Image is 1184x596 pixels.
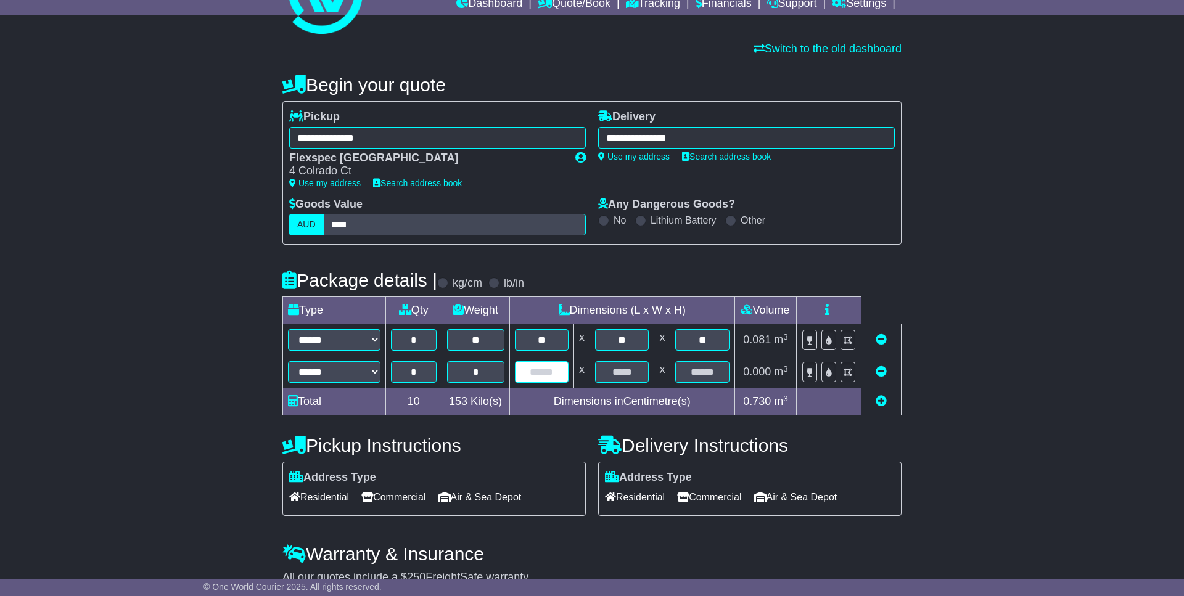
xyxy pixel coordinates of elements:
span: Air & Sea Depot [438,488,522,507]
span: 153 [449,395,467,407]
td: x [574,324,590,356]
h4: Pickup Instructions [282,435,586,455]
td: Volume [734,297,796,324]
a: Search address book [682,152,771,161]
a: Switch to the old dashboard [754,43,902,55]
label: Goods Value [289,198,363,211]
span: m [774,365,788,378]
div: Domain Overview [49,73,110,81]
span: 0.081 [743,333,771,346]
img: website_grey.svg [20,32,30,42]
span: Commercial [361,488,425,507]
div: All our quotes include a $ FreightSafe warranty. [282,571,902,584]
div: Flexspec [GEOGRAPHIC_DATA] [289,152,563,165]
a: Remove this item [876,365,887,378]
h4: Delivery Instructions [598,435,902,455]
span: Residential [605,488,665,507]
label: Delivery [598,110,656,124]
sup: 3 [783,332,788,341]
h4: Warranty & Insurance [282,544,902,564]
span: 0.000 [743,365,771,378]
div: Domain: [DOMAIN_NAME] [32,32,136,42]
td: Qty [386,297,442,324]
label: Other [741,214,765,226]
sup: 3 [783,364,788,374]
label: No [614,214,626,226]
td: x [654,356,670,388]
a: Remove this item [876,333,887,346]
td: x [654,324,670,356]
span: Air & Sea Depot [754,488,837,507]
span: m [774,333,788,346]
label: lb/in [504,277,524,290]
a: Add new item [876,395,887,407]
span: m [774,395,788,407]
div: Keywords by Traffic [138,73,203,81]
h4: Begin your quote [282,75,902,95]
td: Dimensions in Centimetre(s) [509,388,734,415]
a: Use my address [289,178,361,188]
div: v 4.0.25 [35,20,60,30]
a: Search address book [373,178,462,188]
label: Pickup [289,110,340,124]
img: tab_domain_overview_orange.svg [36,71,46,81]
span: Commercial [677,488,741,507]
td: Dimensions (L x W x H) [509,297,734,324]
span: 0.730 [743,395,771,407]
label: Any Dangerous Goods? [598,198,735,211]
label: Address Type [605,471,692,484]
a: Use my address [598,152,670,161]
label: AUD [289,214,324,235]
span: 250 [407,571,425,583]
label: Lithium Battery [651,214,717,226]
td: Type [283,297,386,324]
td: Total [283,388,386,415]
div: 4 Colrado Ct [289,165,563,178]
td: 10 [386,388,442,415]
span: Residential [289,488,349,507]
span: © One World Courier 2025. All rights reserved. [203,582,382,592]
img: logo_orange.svg [20,20,30,30]
h4: Package details | [282,270,437,290]
td: Kilo(s) [442,388,509,415]
label: kg/cm [453,277,482,290]
img: tab_keywords_by_traffic_grey.svg [125,71,134,81]
td: x [574,356,590,388]
sup: 3 [783,394,788,403]
label: Address Type [289,471,376,484]
td: Weight [442,297,509,324]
